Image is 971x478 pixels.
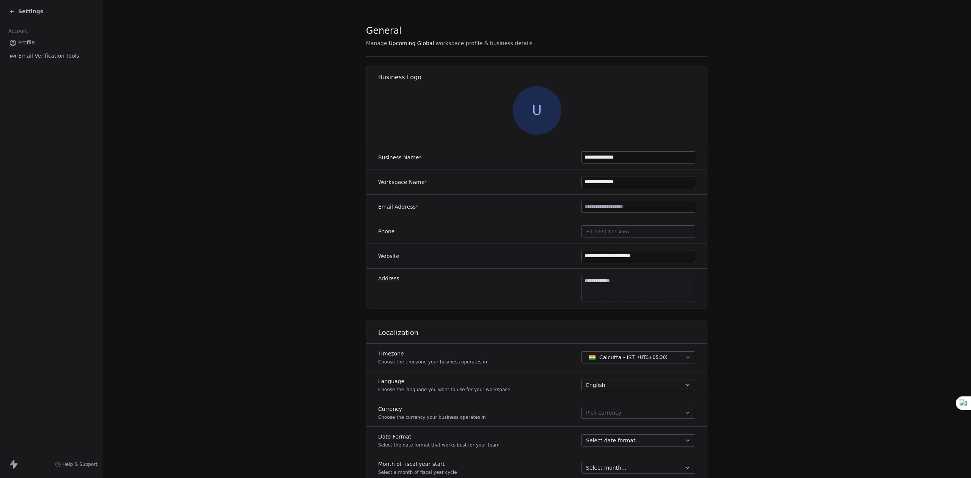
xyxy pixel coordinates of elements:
[6,50,96,62] a: Email Verification Tools
[586,437,641,444] span: Select date format...
[586,409,621,417] span: Pick currency
[638,354,668,361] span: ( UTC+05:30 )
[513,86,561,135] span: U
[378,228,394,235] label: Phone
[586,381,605,389] span: English
[378,73,708,82] h1: Business Logo
[18,8,43,15] span: Settings
[378,405,486,413] label: Currency
[378,414,486,420] p: Choose the currency your business operates in
[581,351,695,363] button: Calcutta - IST(UTC+05:30)
[55,461,97,467] a: Help & Support
[378,377,510,385] label: Language
[378,469,457,475] p: Select a month of fiscal year cycle
[378,275,399,282] label: Address
[378,433,500,440] label: Date Format
[378,442,500,448] p: Select the date format that works best for your team
[18,39,35,47] span: Profile
[581,407,695,419] button: Pick currency
[9,8,43,15] a: Settings
[366,39,387,47] span: Manage
[6,36,96,49] a: Profile
[63,461,97,467] span: Help & Support
[5,25,31,37] span: Account
[435,39,533,47] span: workspace profile & business details
[366,25,402,36] span: General
[389,39,434,47] span: Upcoming Global
[378,350,487,357] label: Timezone
[378,460,457,468] label: Month of fiscal year start
[378,387,510,393] p: Choose the language you want to use for your workspace
[378,252,399,260] label: Website
[581,225,695,237] button: +1 (555) 123-4567
[378,178,427,186] label: Workspace Name
[378,328,708,337] h1: Localization
[599,354,635,361] span: Calcutta - IST
[586,229,630,234] span: +1 (555) 123-4567
[378,154,422,161] label: Business Name
[18,52,79,60] span: Email Verification Tools
[378,359,487,365] p: Choose the timezone your business operates in
[378,203,418,211] label: Email Address
[586,464,626,472] span: Select month...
